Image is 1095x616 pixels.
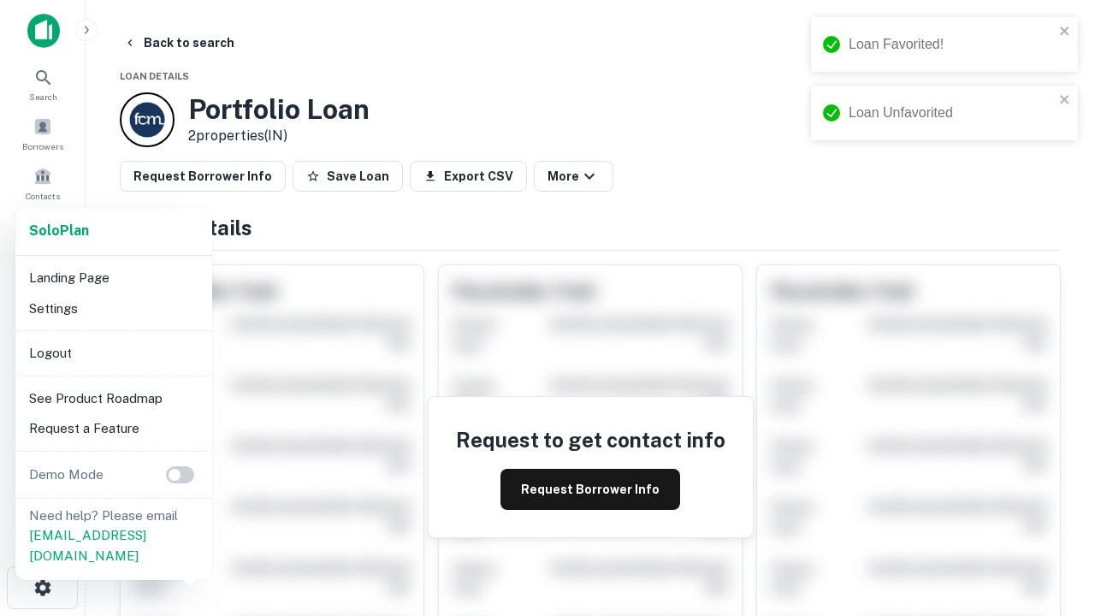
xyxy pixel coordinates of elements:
strong: Solo Plan [29,222,89,239]
p: Need help? Please email [29,506,198,566]
li: Landing Page [22,263,205,293]
a: [EMAIL_ADDRESS][DOMAIN_NAME] [29,528,146,563]
li: See Product Roadmap [22,383,205,414]
iframe: Chat Widget [1009,479,1095,561]
div: Loan Favorited! [849,34,1054,55]
li: Request a Feature [22,413,205,444]
p: Demo Mode [22,465,110,485]
li: Logout [22,338,205,369]
button: close [1059,92,1071,109]
div: Loan Unfavorited [849,103,1054,123]
button: close [1059,24,1071,40]
a: SoloPlan [29,221,89,241]
li: Settings [22,293,205,324]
